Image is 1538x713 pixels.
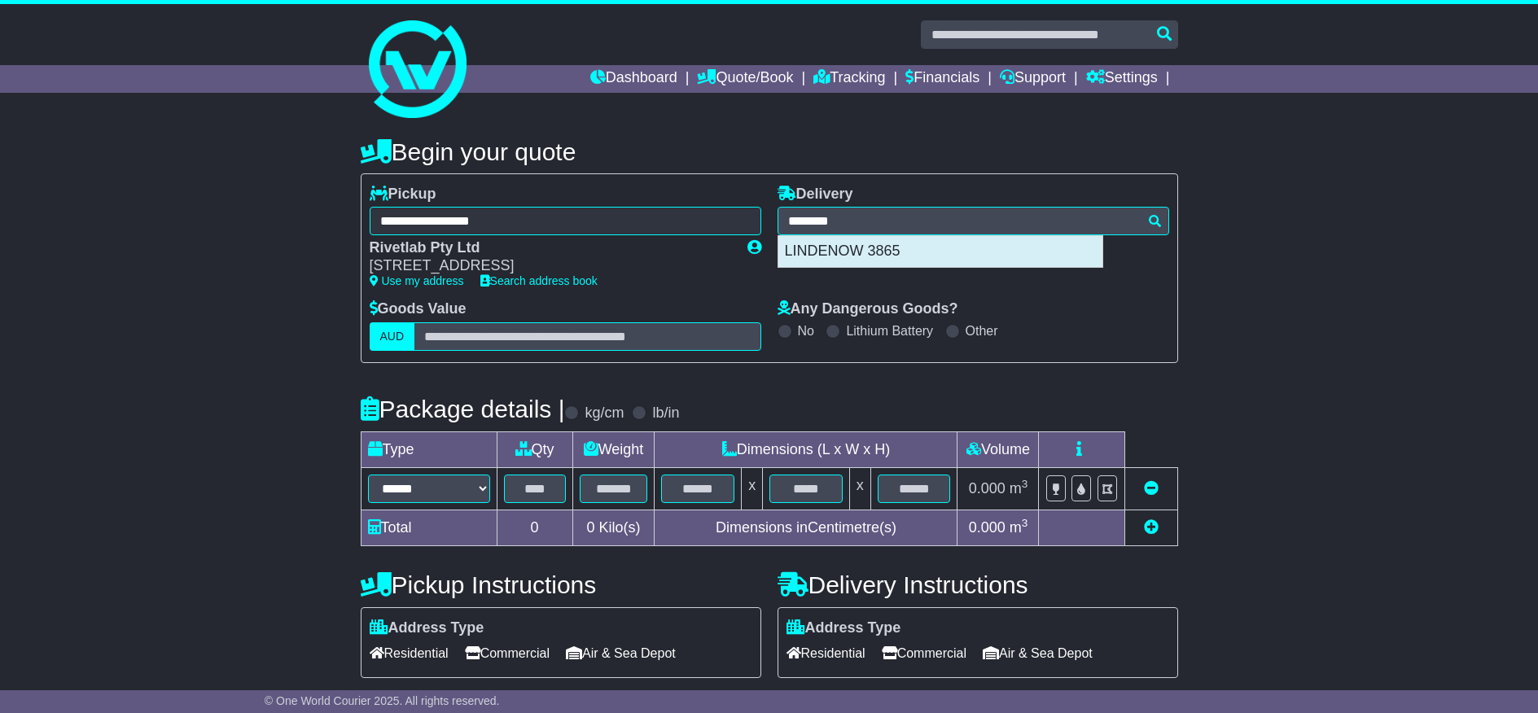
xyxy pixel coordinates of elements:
[1144,519,1159,536] a: Add new item
[370,619,484,637] label: Address Type
[787,641,865,666] span: Residential
[655,510,957,545] td: Dimensions in Centimetre(s)
[1000,65,1066,93] a: Support
[966,323,998,339] label: Other
[1086,65,1158,93] a: Settings
[983,641,1093,666] span: Air & Sea Depot
[787,619,901,637] label: Address Type
[778,207,1169,235] typeahead: Please provide city
[370,641,449,666] span: Residential
[969,480,1006,496] span: 0.000
[1022,478,1028,490] sup: 3
[778,186,853,203] label: Delivery
[497,431,572,467] td: Qty
[370,257,731,275] div: [STREET_ADDRESS]
[905,65,979,93] a: Financials
[590,65,677,93] a: Dashboard
[778,236,1102,267] div: LINDENOW 3865
[480,274,598,287] a: Search address book
[370,186,436,203] label: Pickup
[370,300,467,318] label: Goods Value
[655,431,957,467] td: Dimensions (L x W x H)
[370,239,731,257] div: Rivetlab Pty Ltd
[742,467,763,510] td: x
[1022,517,1028,529] sup: 3
[882,641,966,666] span: Commercial
[566,641,676,666] span: Air & Sea Depot
[465,641,550,666] span: Commercial
[957,431,1039,467] td: Volume
[572,510,655,545] td: Kilo(s)
[813,65,885,93] a: Tracking
[265,694,500,707] span: © One World Courier 2025. All rights reserved.
[798,323,814,339] label: No
[778,300,958,318] label: Any Dangerous Goods?
[370,322,415,351] label: AUD
[497,510,572,545] td: 0
[361,431,497,467] td: Type
[846,323,933,339] label: Lithium Battery
[586,519,594,536] span: 0
[361,138,1178,165] h4: Begin your quote
[361,396,565,422] h4: Package details |
[652,405,679,422] label: lb/in
[1010,519,1028,536] span: m
[969,519,1006,536] span: 0.000
[1010,480,1028,496] span: m
[778,571,1178,598] h4: Delivery Instructions
[370,274,464,287] a: Use my address
[361,510,497,545] td: Total
[849,467,870,510] td: x
[361,571,761,598] h4: Pickup Instructions
[697,65,793,93] a: Quote/Book
[1144,480,1159,496] a: Remove this item
[585,405,624,422] label: kg/cm
[572,431,655,467] td: Weight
